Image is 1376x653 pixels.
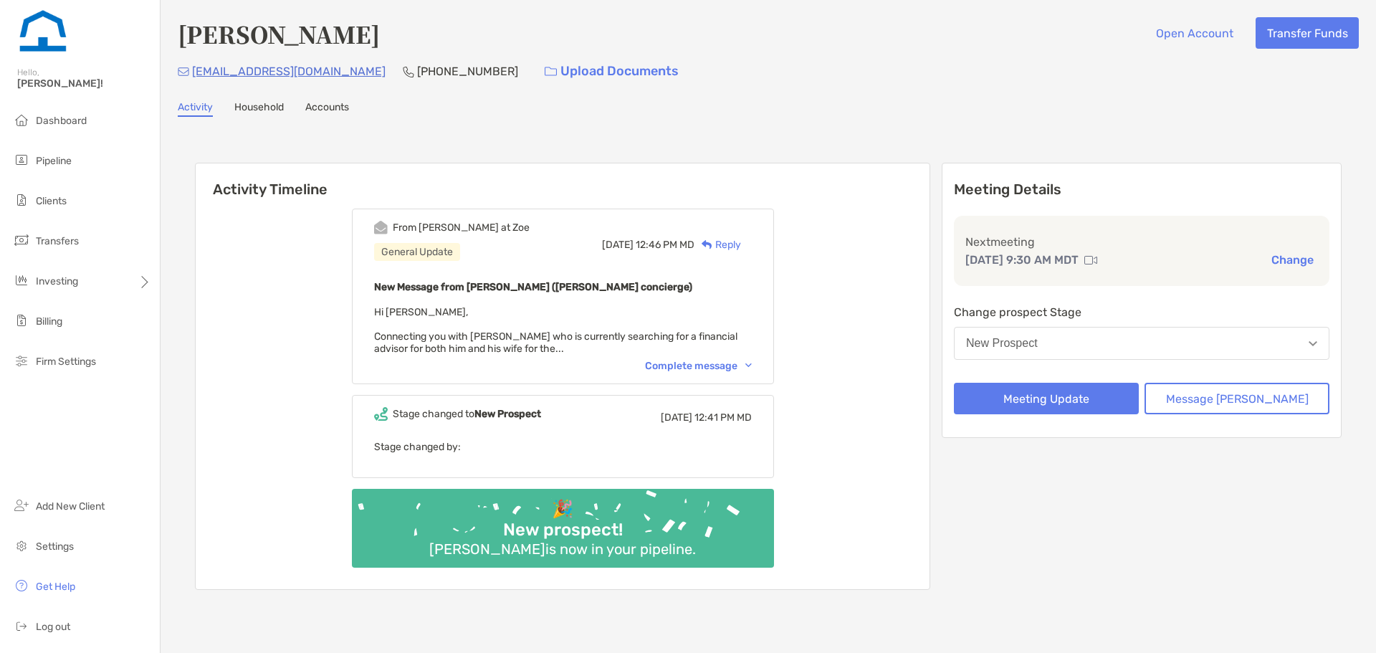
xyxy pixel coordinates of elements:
button: Open Account [1145,17,1244,49]
div: New prospect! [497,520,629,540]
span: 12:46 PM MD [636,239,694,251]
span: Clients [36,195,67,207]
span: Get Help [36,581,75,593]
p: Change prospect Stage [954,303,1329,321]
img: Event icon [374,221,388,234]
button: Meeting Update [954,383,1139,414]
p: [EMAIL_ADDRESS][DOMAIN_NAME] [192,62,386,80]
div: General Update [374,243,460,261]
p: [PHONE_NUMBER] [417,62,518,80]
div: [PERSON_NAME] is now in your pipeline. [424,540,702,558]
img: button icon [545,67,557,77]
div: From [PERSON_NAME] at Zoe [393,221,530,234]
span: Transfers [36,235,79,247]
img: firm-settings icon [13,352,30,369]
span: Firm Settings [36,356,96,368]
div: Complete message [645,360,752,372]
div: New Prospect [966,337,1038,350]
img: logout icon [13,617,30,634]
img: dashboard icon [13,111,30,128]
h4: [PERSON_NAME] [178,17,380,50]
img: add_new_client icon [13,497,30,514]
img: Phone Icon [403,66,414,77]
a: Upload Documents [535,56,688,87]
img: Event icon [374,407,388,421]
p: Next meeting [965,233,1318,251]
h6: Activity Timeline [196,163,930,198]
img: Reply icon [702,240,712,249]
span: Dashboard [36,115,87,127]
span: Billing [36,315,62,328]
img: get-help icon [13,577,30,594]
div: Reply [694,237,741,252]
a: Activity [178,101,213,117]
b: New Prospect [474,408,541,420]
a: Accounts [305,101,349,117]
span: Pipeline [36,155,72,167]
button: New Prospect [954,327,1329,360]
p: Stage changed by: [374,438,752,456]
img: Email Icon [178,67,189,76]
img: Chevron icon [745,363,752,368]
button: Message [PERSON_NAME] [1145,383,1329,414]
span: [DATE] [661,411,692,424]
span: Add New Client [36,500,105,513]
img: communication type [1084,254,1097,266]
img: Zoe Logo [17,6,69,57]
a: Household [234,101,284,117]
span: Investing [36,275,78,287]
button: Transfer Funds [1256,17,1359,49]
img: Confetti [352,489,774,556]
span: Hi [PERSON_NAME], Connecting you with [PERSON_NAME] who is currently searching for a financial ad... [374,306,737,355]
span: Settings [36,540,74,553]
span: [DATE] [602,239,634,251]
div: Stage changed to [393,408,541,420]
span: Log out [36,621,70,633]
b: New Message from [PERSON_NAME] ([PERSON_NAME] concierge) [374,281,692,293]
img: transfers icon [13,232,30,249]
button: Change [1267,252,1318,267]
img: Open dropdown arrow [1309,341,1317,346]
span: 12:41 PM MD [694,411,752,424]
span: [PERSON_NAME]! [17,77,151,90]
img: clients icon [13,191,30,209]
div: 🎉 [546,499,579,520]
img: pipeline icon [13,151,30,168]
img: investing icon [13,272,30,289]
p: Meeting Details [954,181,1329,199]
p: [DATE] 9:30 AM MDT [965,251,1079,269]
img: settings icon [13,537,30,554]
img: billing icon [13,312,30,329]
